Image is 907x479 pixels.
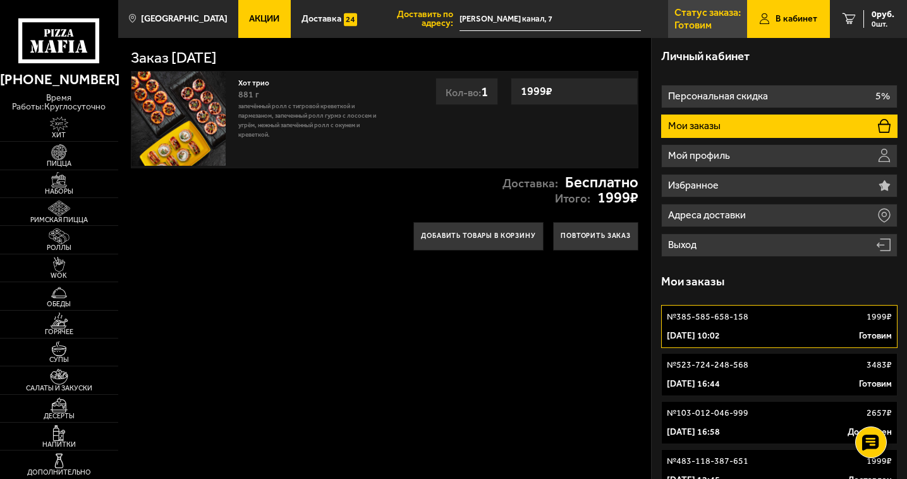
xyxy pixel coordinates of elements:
[368,10,460,28] span: Доставить по адресу:
[867,407,892,420] p: 2657 ₽
[249,15,279,23] span: Акции
[131,51,217,66] h1: Заказ [DATE]
[460,8,641,31] span: Введенский канал, 7
[661,353,898,396] a: №523-724-248-5683483₽[DATE] 16:44Готовим
[859,330,892,342] p: Готовим
[848,426,892,439] p: Доставлен
[597,190,638,206] strong: 1999 ₽
[875,91,890,101] p: 5%
[668,180,721,190] p: Избранное
[867,455,892,468] p: 1999 ₽
[481,84,488,99] span: 1
[667,311,748,323] p: № 385-585-658-158
[867,311,892,323] p: 1999 ₽
[141,15,228,23] span: [GEOGRAPHIC_DATA]
[674,8,741,18] p: Статус заказа:
[674,20,712,30] p: Готовим
[238,89,259,100] span: 881 г
[667,330,720,342] p: [DATE] 10:02
[668,240,699,250] p: Выход
[413,222,544,251] button: Добавить товары в корзину
[667,378,720,390] p: [DATE] 16:44
[661,305,898,348] a: №385-585-658-1581999₽[DATE] 10:02Готовим
[555,193,590,205] p: Итого:
[667,455,748,468] p: № 483-118-387-651
[667,359,748,371] p: № 523-724-248-568
[668,210,748,220] p: Адреса доставки
[859,378,892,390] p: Готовим
[460,8,641,31] input: Ваш адрес доставки
[553,222,638,251] button: Повторить заказ
[668,151,733,161] p: Мой профиль
[565,175,638,190] strong: Бесплатно
[238,102,378,140] p: Запечённый ролл с тигровой креветкой и пармезаном, Запеченный ролл Гурмэ с лососем и угрём, Нежны...
[776,15,817,23] span: В кабинет
[661,276,724,288] h3: Мои заказы
[502,178,558,190] p: Доставка:
[301,15,341,23] span: Доставка
[872,20,894,28] span: 0 шт.
[867,359,892,371] p: 3483 ₽
[238,76,279,87] a: Хот трио
[661,401,898,444] a: №103-012-046-9992657₽[DATE] 16:58Доставлен
[518,79,556,103] strong: 1999 ₽
[667,426,720,439] p: [DATE] 16:58
[872,10,894,19] span: 0 руб.
[668,121,723,131] p: Мои заказы
[667,407,748,420] p: № 103-012-046-999
[668,91,770,101] p: Персональная скидка
[661,51,750,63] h3: Личный кабинет
[344,13,357,27] img: 15daf4d41897b9f0e9f617042186c801.svg
[435,78,498,105] div: Кол-во:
